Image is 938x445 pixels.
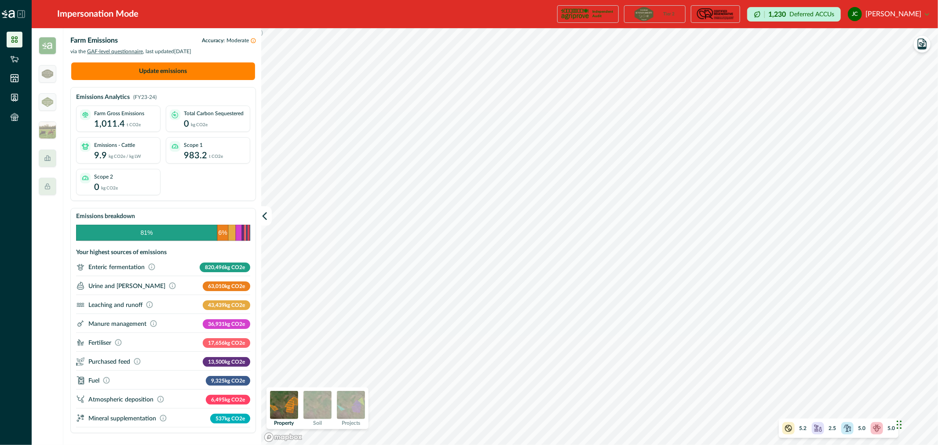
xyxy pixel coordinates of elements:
[270,391,298,419] img: property preview
[184,141,203,149] p: Scope 1
[203,357,250,367] p: 13,500 kg CO2e
[789,11,834,18] p: Deferred ACCUs
[635,7,653,21] img: certification logo
[94,181,99,194] p: 0
[261,28,938,445] canvas: Map
[203,300,250,310] p: 43,439 kg CO2e
[799,424,807,432] p: 5.2
[592,10,615,18] p: Independent Audit
[200,263,250,272] p: 820,496 kg CO2e
[76,212,135,221] p: Emissions breakdown
[76,248,167,257] p: Your highest sources of emissions
[88,358,130,365] p: Purchased feed
[894,403,938,445] iframe: Chat Widget
[76,93,130,102] p: Emissions Analytics
[202,38,226,43] span: Accuracy:
[2,10,15,18] img: Logo
[664,12,675,16] p: Tier 2
[70,47,256,57] p: via the , last updated [DATE]
[88,377,99,384] p: Fuel
[94,149,107,162] p: 9.9
[313,420,322,426] p: Soil
[184,109,244,117] p: Total Carbon Sequestered
[264,432,303,442] a: Mapbox logo
[696,7,735,21] img: certification logo
[57,7,139,21] div: Impersonation Mode
[133,93,157,101] p: (FY23-24)
[184,117,189,131] p: 0
[127,120,141,128] p: t CO2e
[94,173,113,181] p: Scope 2
[39,121,56,139] img: insight_readygraze-175b0a17.jpg
[203,281,250,291] p: 63,010 kg CO2e
[88,396,153,403] p: Atmospheric deposition
[88,339,111,346] p: Fertiliser
[109,152,141,160] p: kg CO2e / kg LW
[887,424,895,432] p: 5.0
[203,338,250,348] p: 17,656 kg CO2e
[829,424,836,432] p: 2.5
[209,152,223,160] p: t CO2e
[42,69,53,78] img: greenham_logo-5a2340bd.png
[561,7,589,21] img: certification logo
[71,62,255,80] button: Update emissions
[303,391,332,419] img: soil preview
[88,263,145,270] p: Enteric fermentation
[70,35,118,46] p: Farm Emissions
[206,395,250,405] p: 6,495 kg CO2e
[94,141,135,149] p: Emissions - Cattle
[768,11,786,18] p: 1,230
[206,376,250,386] p: 9,325 kg CO2e
[94,109,144,117] p: Farm Gross Emissions
[39,37,56,55] img: insight_carbon-39e2b7a3.png
[88,301,142,308] p: Leaching and runoff
[94,117,125,131] p: 1,011.4
[226,38,251,43] span: Moderate
[337,391,365,419] img: projects preview
[184,149,207,162] p: 983.2
[210,414,250,423] p: 537 kg CO2e
[88,320,146,327] p: Manure management
[76,300,85,309] svg: ;
[858,424,865,432] p: 5.0
[342,420,360,426] p: Projects
[76,225,250,241] svg: Emissions Breakdown
[88,415,156,422] p: Mineral supplementation
[88,282,165,289] p: Urine and [PERSON_NAME]
[42,97,53,106] img: greenham_never_ever-a684a177.png
[897,412,902,438] div: Drag
[87,49,143,54] span: GAF-level questionnaire
[274,420,294,426] p: Property
[848,4,929,25] button: justin costello[PERSON_NAME]
[203,319,250,329] p: 36,931 kg CO2e
[101,183,118,192] p: kg CO2e
[191,120,208,128] p: kg CO2e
